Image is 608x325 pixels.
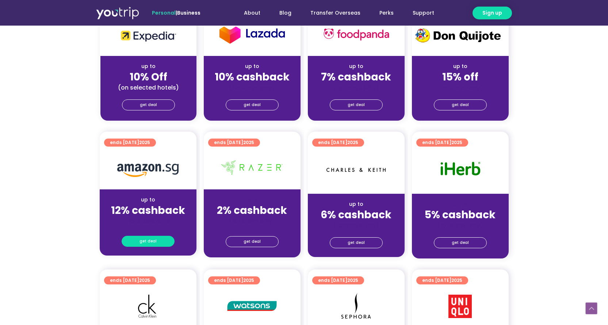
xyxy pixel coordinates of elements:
[416,276,468,284] a: ends [DATE]2025
[220,6,444,20] nav: Menu
[422,139,462,147] span: ends [DATE]
[140,100,157,110] span: get deal
[451,277,462,283] span: 2025
[416,139,468,147] a: ends [DATE]2025
[214,139,254,147] span: ends [DATE]
[130,70,167,84] strong: 10% Off
[451,139,462,146] span: 2025
[243,139,254,146] span: 2025
[452,100,469,110] span: get deal
[418,63,503,70] div: up to
[418,84,503,91] div: (for stays only)
[106,84,191,91] div: (on selected hotels)
[152,9,176,16] span: Personal
[122,99,175,110] a: get deal
[330,237,383,248] a: get deal
[111,203,185,218] strong: 12% cashback
[314,200,399,208] div: up to
[106,196,191,204] div: up to
[217,203,287,218] strong: 2% cashback
[110,139,150,147] span: ends [DATE]
[422,276,462,284] span: ends [DATE]
[321,70,391,84] strong: 7% cashback
[106,63,191,70] div: up to
[312,276,364,284] a: ends [DATE]2025
[425,208,496,222] strong: 5% cashback
[210,63,295,70] div: up to
[318,139,358,147] span: ends [DATE]
[208,139,260,147] a: ends [DATE]2025
[122,236,175,247] a: get deal
[210,84,295,91] div: (for stays only)
[347,277,358,283] span: 2025
[104,276,156,284] a: ends [DATE]2025
[226,236,279,247] a: get deal
[312,139,364,147] a: ends [DATE]2025
[106,217,191,225] div: (for stays only)
[330,99,383,110] a: get deal
[226,99,279,110] a: get deal
[418,200,503,208] div: up to
[452,238,469,248] span: get deal
[370,6,403,20] a: Perks
[314,84,399,91] div: (for stays only)
[152,9,200,16] span: |
[348,238,365,248] span: get deal
[110,276,150,284] span: ends [DATE]
[139,277,150,283] span: 2025
[244,237,261,247] span: get deal
[243,277,254,283] span: 2025
[208,276,260,284] a: ends [DATE]2025
[403,6,444,20] a: Support
[270,6,301,20] a: Blog
[215,70,290,84] strong: 10% cashback
[318,276,358,284] span: ends [DATE]
[482,9,502,17] span: Sign up
[104,139,156,147] a: ends [DATE]2025
[210,217,295,225] div: (for stays only)
[139,236,157,246] span: get deal
[321,208,391,222] strong: 6% cashback
[348,100,365,110] span: get deal
[234,6,270,20] a: About
[434,99,487,110] a: get deal
[244,100,261,110] span: get deal
[418,222,503,229] div: (for stays only)
[473,7,512,19] a: Sign up
[210,196,295,204] div: up to
[434,237,487,248] a: get deal
[442,70,478,84] strong: 15% off
[301,6,370,20] a: Transfer Overseas
[314,63,399,70] div: up to
[177,9,200,16] a: Business
[139,139,150,146] span: 2025
[347,139,358,146] span: 2025
[314,222,399,229] div: (for stays only)
[214,276,254,284] span: ends [DATE]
